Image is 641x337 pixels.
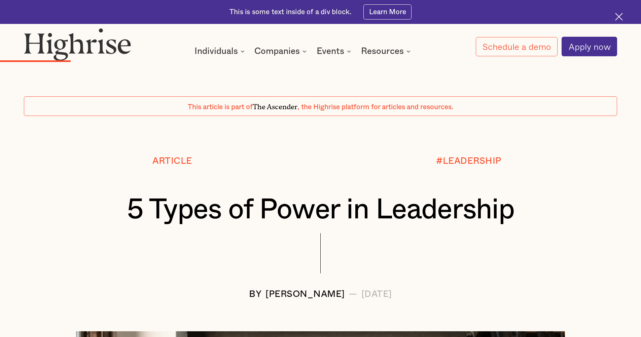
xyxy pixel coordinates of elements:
[349,289,357,299] div: —
[188,103,253,111] span: This article is part of
[562,37,617,56] a: Apply now
[229,7,351,17] div: This is some text inside of a div block.
[297,103,453,111] span: , the Highrise platform for articles and resources.
[317,47,353,55] div: Events
[254,47,300,55] div: Companies
[152,156,192,166] div: Article
[24,28,131,60] img: Highrise logo
[615,13,623,21] img: Cross icon
[361,47,413,55] div: Resources
[265,289,345,299] div: [PERSON_NAME]
[194,47,247,55] div: Individuals
[49,194,593,225] h1: 5 Types of Power in Leadership
[194,47,238,55] div: Individuals
[254,47,309,55] div: Companies
[436,156,501,166] div: #LEADERSHIP
[317,47,344,55] div: Events
[361,289,392,299] div: [DATE]
[249,289,261,299] div: BY
[476,37,558,56] a: Schedule a demo
[361,47,404,55] div: Resources
[253,101,297,109] span: The Ascender
[363,4,412,20] a: Learn More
